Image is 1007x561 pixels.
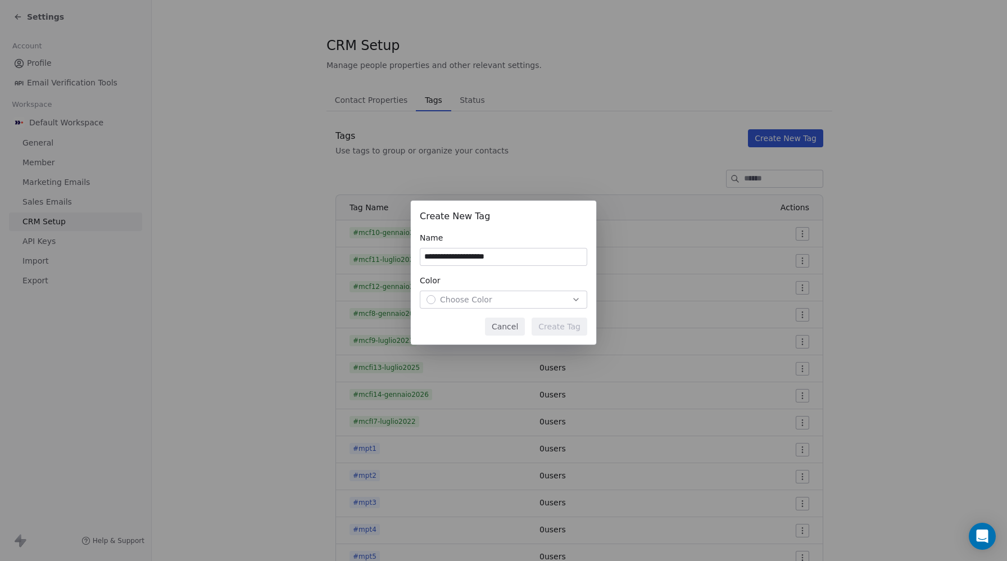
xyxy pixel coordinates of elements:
[440,294,492,305] span: Choose Color
[420,291,587,309] button: Choose Color
[420,210,587,223] div: Create New Tag
[532,318,587,336] button: Create Tag
[420,232,587,243] div: Name
[420,275,587,286] div: Color
[485,318,525,336] button: Cancel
